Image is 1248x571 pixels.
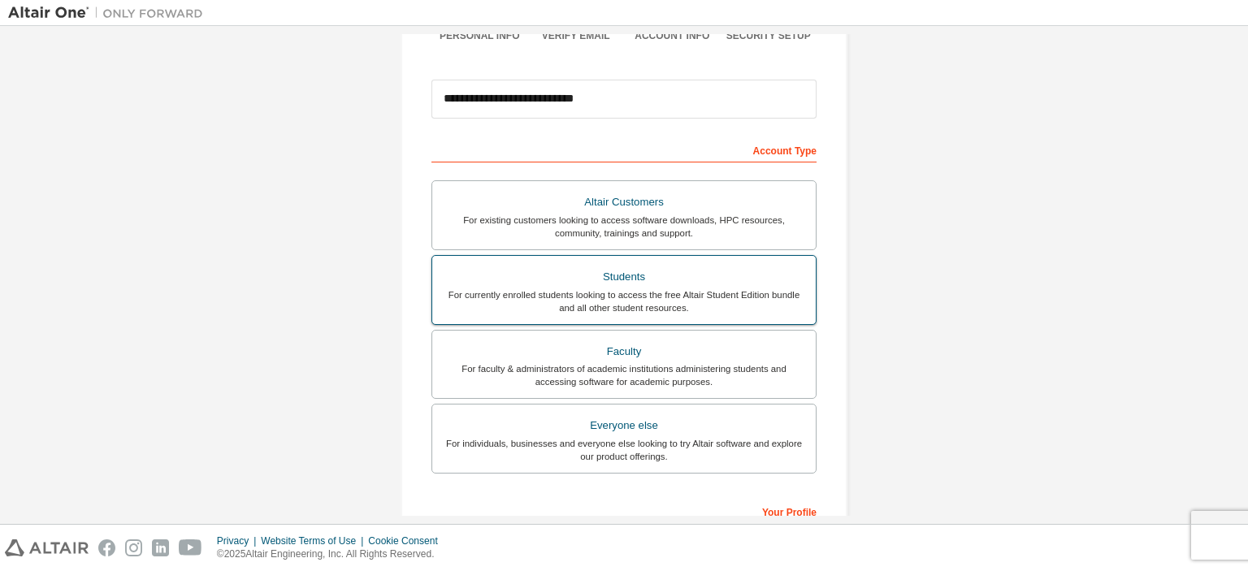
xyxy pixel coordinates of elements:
div: Students [442,266,806,288]
div: Cookie Consent [368,534,447,547]
div: Everyone else [442,414,806,437]
p: © 2025 Altair Engineering, Inc. All Rights Reserved. [217,547,448,561]
div: Personal Info [431,29,528,42]
div: Faculty [442,340,806,363]
div: Altair Customers [442,191,806,214]
div: For faculty & administrators of academic institutions administering students and accessing softwa... [442,362,806,388]
div: Security Setup [721,29,817,42]
div: Account Type [431,136,817,162]
img: facebook.svg [98,539,115,556]
div: For individuals, businesses and everyone else looking to try Altair software and explore our prod... [442,437,806,463]
img: youtube.svg [179,539,202,556]
div: Account Info [624,29,721,42]
div: For currently enrolled students looking to access the free Altair Student Edition bundle and all ... [442,288,806,314]
div: Website Terms of Use [261,534,368,547]
div: For existing customers looking to access software downloads, HPC resources, community, trainings ... [442,214,806,240]
img: Altair One [8,5,211,21]
div: Your Profile [431,498,817,524]
img: instagram.svg [125,539,142,556]
div: Verify Email [528,29,625,42]
img: linkedin.svg [152,539,169,556]
div: Privacy [217,534,261,547]
img: altair_logo.svg [5,539,89,556]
